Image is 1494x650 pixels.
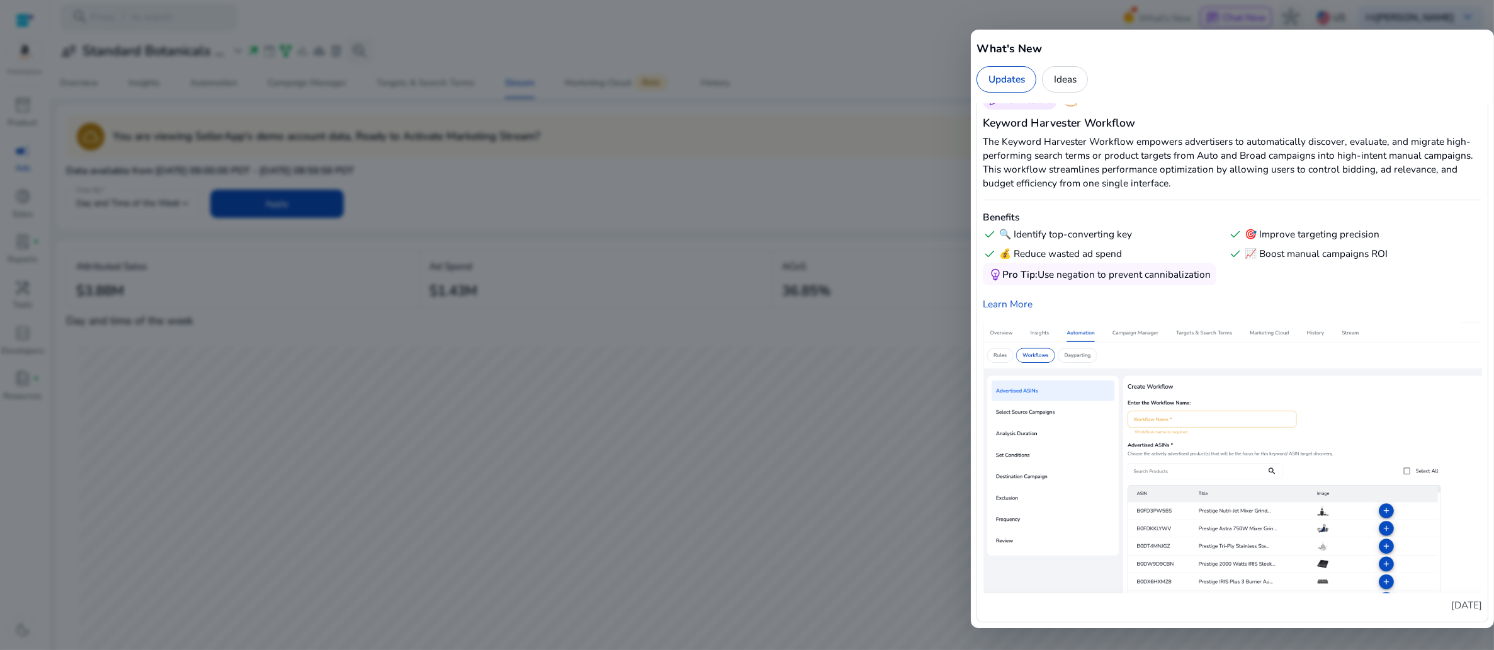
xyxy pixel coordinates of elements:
span: Pro Tip: [1002,268,1038,281]
p: The Keyword Harvester Workflow empowers advertisers to automatically discover, evaluate, and migr... [983,135,1482,190]
h5: What's New [976,40,1488,57]
span: check [983,247,997,261]
img: Keyword Harvester Workflow [983,322,1482,593]
span: celebration [988,96,1000,107]
h6: Benefits [983,210,1482,224]
div: Updates [976,66,1036,93]
div: 💰 Reduce wasted ad spend [983,247,1223,261]
a: Learn More [983,297,1482,311]
div: Use negation to prevent cannibalization [1002,268,1211,282]
h5: Keyword Harvester Workflow [983,115,1482,131]
span: check [1228,247,1242,261]
div: 🔍 Identify top-converting key [983,227,1223,241]
span: emoji_objects [988,268,1002,282]
span: check [1228,227,1242,241]
div: Ideas [1042,66,1088,93]
span: check [983,227,997,241]
div: 📈 Boost manual campaigns ROI [1228,247,1468,261]
p: [DATE] [983,598,1482,612]
div: 🎯 Improve targeting precision [1228,227,1468,241]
